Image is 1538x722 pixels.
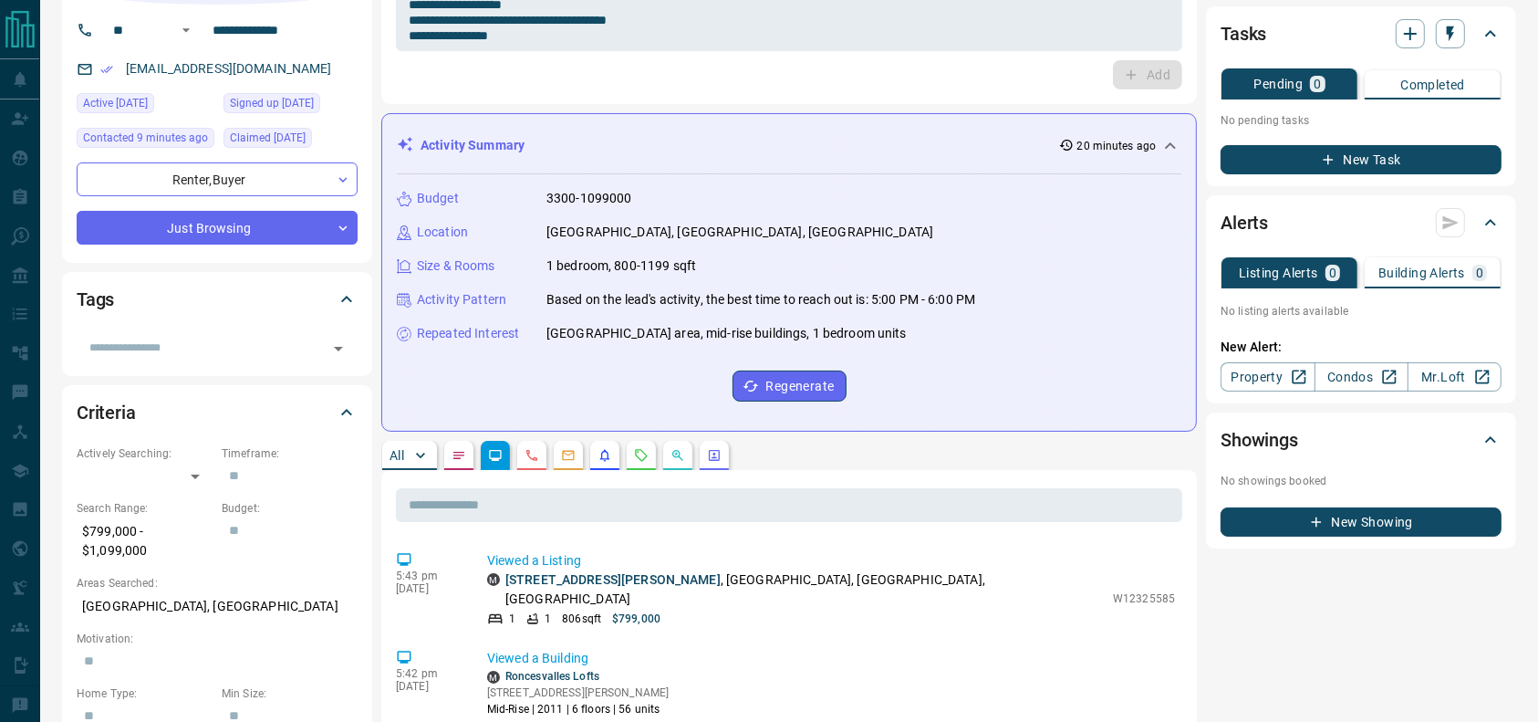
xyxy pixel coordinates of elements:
[396,680,460,693] p: [DATE]
[1221,201,1502,245] div: Alerts
[598,448,612,463] svg: Listing Alerts
[417,223,468,242] p: Location
[126,61,332,76] a: [EMAIL_ADDRESS][DOMAIN_NAME]
[1221,418,1502,462] div: Showings
[223,93,358,119] div: Sat Aug 09 2025
[562,611,601,627] p: 806 sqft
[546,290,975,309] p: Based on the lead's activity, the best time to reach out is: 5:00 PM - 6:00 PM
[612,611,660,627] p: $799,000
[487,649,1175,668] p: Viewed a Building
[417,256,495,276] p: Size & Rooms
[488,448,503,463] svg: Lead Browsing Activity
[77,591,358,622] p: [GEOGRAPHIC_DATA], [GEOGRAPHIC_DATA]
[77,398,136,427] h2: Criteria
[83,94,148,112] span: Active [DATE]
[77,517,213,566] p: $799,000 - $1,099,000
[230,129,306,147] span: Claimed [DATE]
[1221,473,1502,489] p: No showings booked
[670,448,685,463] svg: Opportunities
[390,449,404,462] p: All
[1221,12,1502,56] div: Tasks
[230,94,314,112] span: Signed up [DATE]
[546,256,696,276] p: 1 bedroom, 800-1199 sqft
[634,448,649,463] svg: Requests
[487,551,1175,570] p: Viewed a Listing
[1400,78,1465,91] p: Completed
[396,582,460,595] p: [DATE]
[505,572,721,587] a: [STREET_ADDRESS][PERSON_NAME]
[1408,362,1502,392] a: Mr.Loft
[1315,362,1408,392] a: Condos
[1239,267,1318,279] p: Listing Alerts
[222,445,358,462] p: Timeframe:
[77,93,214,119] div: Sat Aug 09 2025
[83,129,208,147] span: Contacted 9 minutes ago
[525,448,539,463] svg: Calls
[77,128,214,153] div: Tue Aug 12 2025
[1254,78,1304,90] p: Pending
[77,277,358,321] div: Tags
[1378,267,1465,279] p: Building Alerts
[417,189,459,208] p: Budget
[452,448,466,463] svg: Notes
[326,336,351,361] button: Open
[487,685,669,701] p: [STREET_ADDRESS][PERSON_NAME]
[487,573,500,586] div: mrloft.ca
[1221,425,1298,455] h2: Showings
[417,290,506,309] p: Activity Pattern
[487,701,669,717] p: Mid-Rise | 2011 | 6 floors | 56 units
[1221,145,1502,174] button: New Task
[100,63,113,76] svg: Email Verified
[77,631,358,647] p: Motivation:
[509,611,515,627] p: 1
[1221,107,1502,134] p: No pending tasks
[1113,591,1175,607] p: W12325585
[77,575,358,591] p: Areas Searched:
[505,570,1104,609] p: , [GEOGRAPHIC_DATA], [GEOGRAPHIC_DATA], [GEOGRAPHIC_DATA]
[561,448,576,463] svg: Emails
[223,128,358,153] div: Sun Aug 10 2025
[733,371,847,402] button: Regenerate
[546,324,907,343] p: [GEOGRAPHIC_DATA] area, mid-rise buildings, 1 bedroom units
[77,685,213,702] p: Home Type:
[175,19,197,41] button: Open
[77,285,114,314] h2: Tags
[396,570,460,582] p: 5:43 pm
[707,448,722,463] svg: Agent Actions
[77,445,213,462] p: Actively Searching:
[1314,78,1321,90] p: 0
[421,136,525,155] p: Activity Summary
[417,324,519,343] p: Repeated Interest
[1221,208,1268,237] h2: Alerts
[1221,362,1315,392] a: Property
[487,671,500,684] div: mrloft.ca
[222,685,358,702] p: Min Size:
[546,189,632,208] p: 3300-1099000
[1221,338,1502,357] p: New Alert:
[1221,507,1502,537] button: New Showing
[396,667,460,680] p: 5:42 pm
[1221,19,1266,48] h2: Tasks
[222,500,358,517] p: Budget:
[545,611,551,627] p: 1
[546,223,933,242] p: [GEOGRAPHIC_DATA], [GEOGRAPHIC_DATA], [GEOGRAPHIC_DATA]
[1329,267,1336,279] p: 0
[1077,138,1157,154] p: 20 minutes ago
[77,500,213,517] p: Search Range:
[77,162,358,196] div: Renter , Buyer
[1476,267,1483,279] p: 0
[77,211,358,245] div: Just Browsing
[505,670,599,683] a: Roncesvalles Lofts
[397,129,1181,162] div: Activity Summary20 minutes ago
[1221,303,1502,319] p: No listing alerts available
[77,391,358,434] div: Criteria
